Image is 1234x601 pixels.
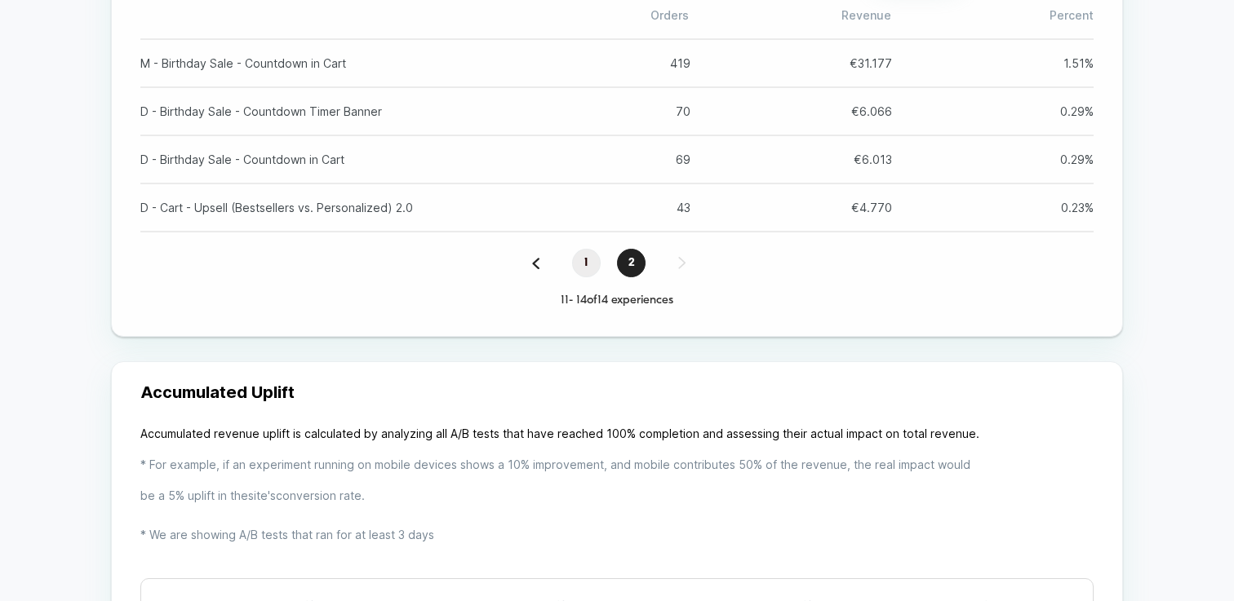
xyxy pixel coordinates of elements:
[891,8,1094,22] span: Percent
[617,201,690,214] span: 43
[140,382,295,402] p: Accumulated Uplift
[617,56,690,70] span: 419
[486,8,689,22] span: Orders
[140,152,570,166] div: D - Birthday Sale - Countdown in Cart
[572,249,601,277] span: 1
[689,8,891,22] span: Revenue
[140,418,979,550] p: Accumulated revenue uplift is calculated by analyzing all A/B tests that have reached 100% comple...
[819,104,892,118] span: € 6.066
[140,294,1094,307] div: 11 - 14 of 14 experiences
[1020,56,1094,70] span: 1.51 %
[819,152,892,166] span: € 6.013
[617,152,690,166] span: 69
[140,457,970,502] span: * For example, if an experiment running on mobile devices shows a 10% improvement, and mobile con...
[140,104,570,118] div: D - Birthday Sale - Countdown Timer Banner
[140,528,434,541] span: * We are showing A/B tests that ran for at least 3 days
[1020,152,1094,166] span: 0.29 %
[819,56,892,70] span: € 31.177
[1020,201,1094,214] span: 0.23 %
[1020,104,1094,118] span: 0.29 %
[617,249,646,277] span: 2
[617,104,690,118] span: 70
[532,258,539,269] img: pagination back
[140,201,570,214] div: D - Cart - Upsell (Bestsellers vs. Personalized) 2.0
[140,56,570,70] div: M - Birthday Sale - Countdown in Cart
[819,201,892,214] span: € 4.770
